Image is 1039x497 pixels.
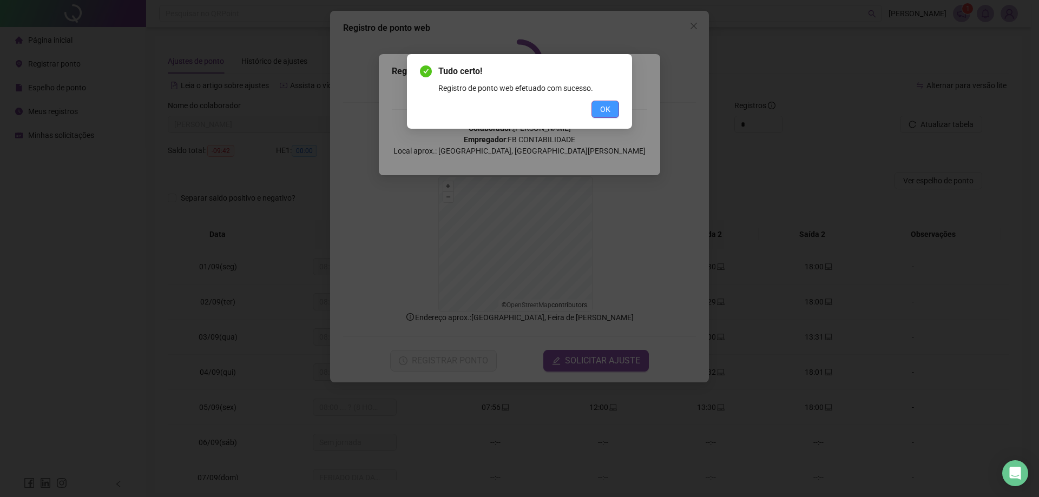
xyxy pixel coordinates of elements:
[591,101,619,118] button: OK
[438,65,619,78] span: Tudo certo!
[438,82,619,94] div: Registro de ponto web efetuado com sucesso.
[1002,460,1028,486] div: Open Intercom Messenger
[420,65,432,77] span: check-circle
[600,103,610,115] span: OK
